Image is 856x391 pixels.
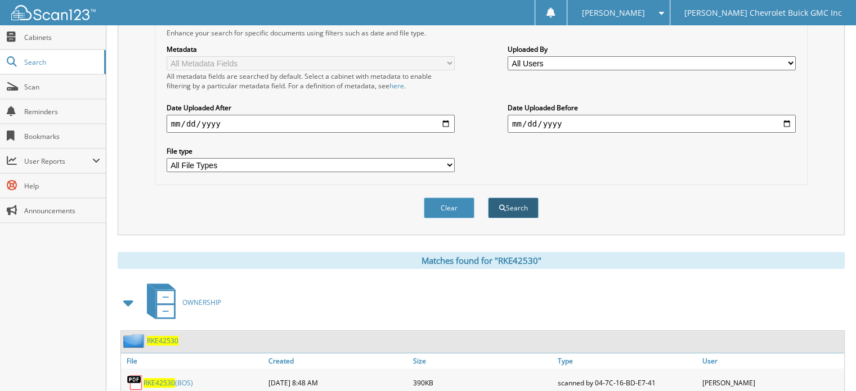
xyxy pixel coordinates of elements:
[555,353,700,368] a: Type
[24,181,100,191] span: Help
[389,81,404,91] a: here
[24,33,100,42] span: Cabinets
[167,115,455,133] input: start
[508,103,796,113] label: Date Uploaded Before
[167,71,455,91] div: All metadata fields are searched by default. Select a cabinet with metadata to enable filtering b...
[140,280,221,325] a: OWNERSHIP
[121,353,266,368] a: File
[581,10,644,16] span: [PERSON_NAME]
[144,378,193,388] a: RKE42530(BOS)
[123,334,147,348] img: folder2.png
[161,28,802,38] div: Enhance your search for specific documents using filters such as date and file type.
[144,378,175,388] span: RKE42530
[266,353,410,368] a: Created
[11,5,96,20] img: scan123-logo-white.svg
[118,252,845,269] div: Matches found for "RKE42530"
[410,353,555,368] a: Size
[167,146,455,156] label: File type
[24,82,100,92] span: Scan
[800,337,856,391] iframe: Chat Widget
[24,206,100,215] span: Announcements
[167,44,455,54] label: Metadata
[24,132,100,141] span: Bookmarks
[508,115,796,133] input: end
[424,197,474,218] button: Clear
[488,197,539,218] button: Search
[700,353,844,368] a: User
[167,103,455,113] label: Date Uploaded After
[24,57,98,67] span: Search
[24,107,100,116] span: Reminders
[684,10,842,16] span: [PERSON_NAME] Chevrolet Buick GMC Inc
[508,44,796,54] label: Uploaded By
[127,374,144,391] img: PDF.png
[24,156,92,166] span: User Reports
[182,298,221,307] span: OWNERSHIP
[147,336,178,345] a: RKE42530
